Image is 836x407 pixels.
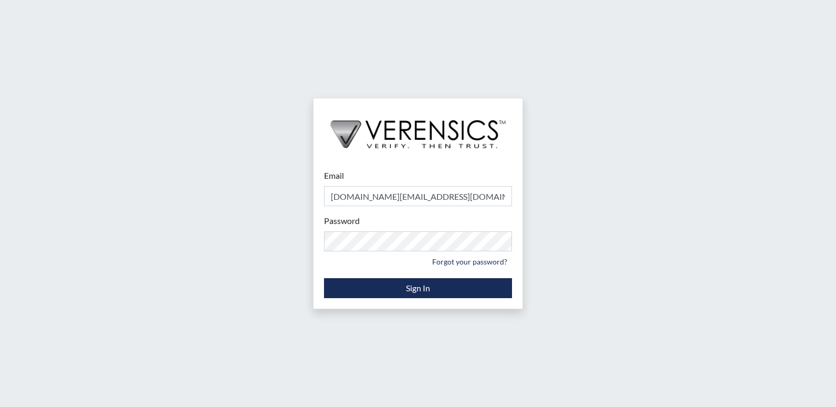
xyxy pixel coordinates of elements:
img: logo-wide-black.2aad4157.png [313,98,522,159]
a: Forgot your password? [427,253,512,270]
input: Email [324,186,512,206]
label: Password [324,215,360,227]
button: Sign In [324,278,512,298]
label: Email [324,169,344,182]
